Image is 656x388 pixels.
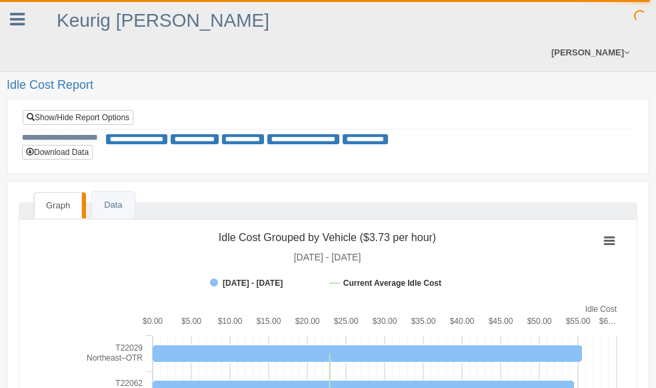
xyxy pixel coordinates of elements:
button: Download Data [22,145,93,160]
tspan: Northeast–OTR [87,353,143,363]
tspan: T22029 [115,343,143,353]
text: $35.00 [411,317,436,326]
tspan: [DATE] - [DATE] [223,278,283,288]
text: $10.00 [218,317,243,326]
a: Show/Hide Report Options [23,110,133,125]
tspan: T22062 [115,379,143,388]
text: $0.00 [143,317,163,326]
text: $20.00 [295,317,320,326]
tspan: Idle Cost Grouped by Vehicle ($3.73 per hour) [219,232,436,243]
text: $40.00 [450,317,475,326]
a: [PERSON_NAME] [545,33,636,71]
text: $30.00 [373,317,397,326]
tspan: Current Average Idle Cost [343,278,441,288]
text: $50.00 [527,317,552,326]
tspan: [DATE] - [DATE] [294,252,361,262]
text: $5.00 [181,317,201,326]
text: $45.00 [489,317,513,326]
text: $15.00 [257,317,281,326]
tspan: Idle Cost [585,305,617,314]
text: $25.00 [334,317,359,326]
a: Keurig [PERSON_NAME] [57,10,269,31]
text: $55.00 [566,317,591,326]
tspan: $6… [599,317,616,326]
a: Data [92,192,134,219]
a: Graph [34,192,82,219]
